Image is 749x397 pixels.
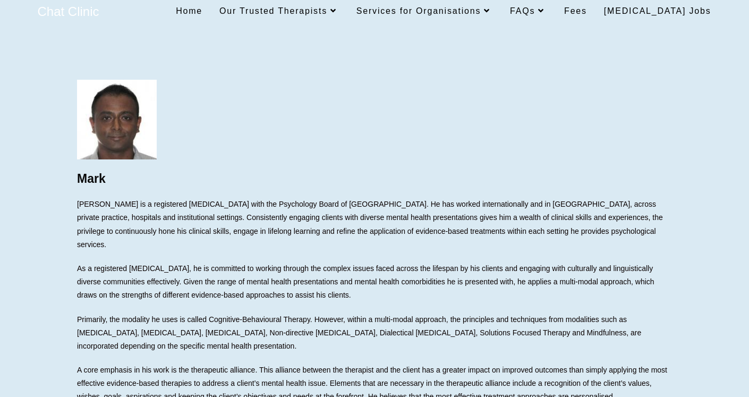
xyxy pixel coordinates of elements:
[77,170,672,187] h1: Mark
[564,6,587,15] span: Fees
[356,6,493,15] span: Services for Organisations
[604,6,711,15] span: [MEDICAL_DATA] Jobs
[176,6,202,15] span: Home
[38,4,99,19] a: Chat Clinic
[77,264,654,299] span: As a registered [MEDICAL_DATA], he is committed to working through the complex issues faced acros...
[510,6,547,15] span: FAQs
[219,6,339,15] span: Our Trusted Therapists
[77,200,663,249] span: [PERSON_NAME] is a registered [MEDICAL_DATA] with the Psychology Board of [GEOGRAPHIC_DATA]. He h...
[77,315,641,350] span: Primarily, the modality he uses is called Cognitive-Behavioural Therapy. However, within a multi-...
[77,80,157,159] img: Psychologist - Mark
